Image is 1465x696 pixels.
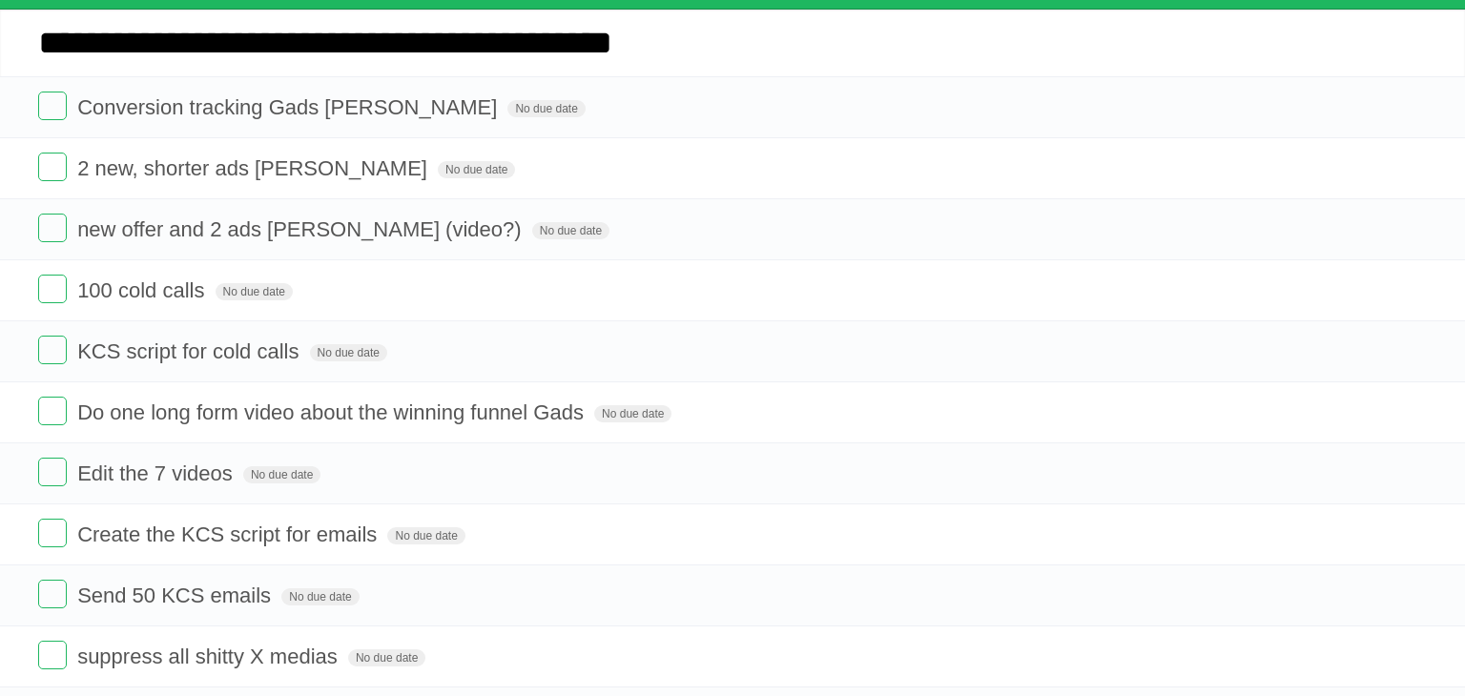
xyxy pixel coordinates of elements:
span: No due date [438,161,515,178]
span: Do one long form video about the winning funnel Gads [77,400,588,424]
span: No due date [387,527,464,544]
span: Create the KCS script for emails [77,522,382,546]
label: Done [38,458,67,486]
span: 100 cold calls [77,278,209,302]
label: Done [38,275,67,303]
span: KCS script for cold calls [77,339,303,363]
span: No due date [348,649,425,666]
label: Done [38,641,67,669]
span: No due date [243,466,320,483]
span: suppress all shitty X medias [77,645,342,668]
span: No due date [310,344,387,361]
span: Edit the 7 videos [77,461,237,485]
label: Done [38,336,67,364]
span: No due date [216,283,293,300]
span: Send 50 KCS emails [77,583,276,607]
label: Done [38,397,67,425]
label: Done [38,580,67,608]
span: Conversion tracking Gads [PERSON_NAME] [77,95,502,119]
span: 2 new, shorter ads [PERSON_NAME] [77,156,432,180]
span: No due date [532,222,609,239]
label: Done [38,153,67,181]
label: Done [38,214,67,242]
span: No due date [507,100,585,117]
span: No due date [281,588,359,605]
span: No due date [594,405,671,422]
label: Done [38,92,67,120]
span: new offer and 2 ads [PERSON_NAME] (video?) [77,217,526,241]
label: Done [38,519,67,547]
